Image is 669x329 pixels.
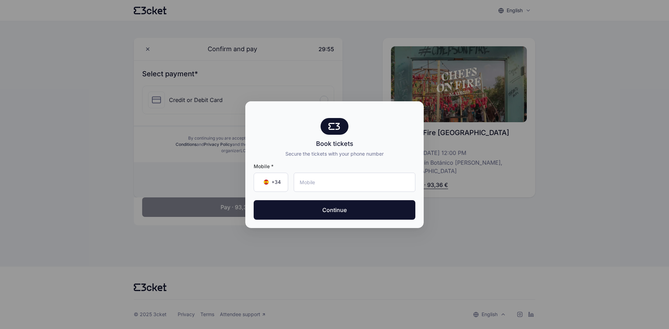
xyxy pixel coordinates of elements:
span: +34 [271,179,281,186]
div: Book tickets [285,139,384,149]
input: Mobile [294,173,415,192]
div: Secure the tickets with your phone number [285,150,384,157]
button: Continue [254,200,415,220]
span: Mobile * [254,163,415,170]
div: Country Code Selector [254,173,288,192]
